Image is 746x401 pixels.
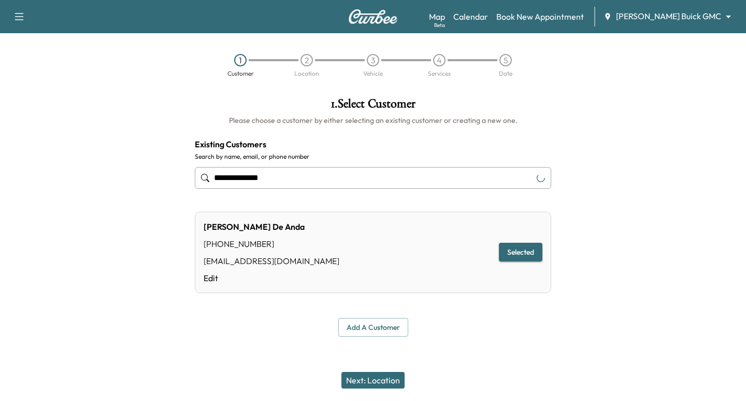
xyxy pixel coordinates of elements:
h6: Please choose a customer by either selecting an existing customer or creating a new one. [195,115,551,126]
div: Customer [227,71,254,77]
h1: 1 . Select Customer [195,98,551,115]
button: Add a customer [338,318,408,337]
div: Services [428,71,451,77]
button: Selected [499,243,542,262]
a: Book New Appointment [496,10,584,23]
div: 2 [300,54,313,66]
label: Search by name, email, or phone number [195,153,551,161]
a: Edit [204,272,339,284]
div: Beta [434,21,445,29]
div: 1 [234,54,247,66]
button: Next: Location [341,372,405,389]
div: [PERSON_NAME] De Anda [204,220,339,233]
div: [EMAIL_ADDRESS][DOMAIN_NAME] [204,255,339,267]
div: [PHONE_NUMBER] [204,238,339,250]
h4: Existing Customers [195,138,551,150]
div: Vehicle [363,71,383,77]
img: Curbee Logo [348,9,398,24]
div: 4 [433,54,446,66]
div: 5 [499,54,512,66]
span: [PERSON_NAME] Buick GMC [616,10,721,22]
a: Calendar [453,10,488,23]
div: 3 [367,54,379,66]
div: Date [499,71,512,77]
div: Location [294,71,319,77]
a: MapBeta [429,10,445,23]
